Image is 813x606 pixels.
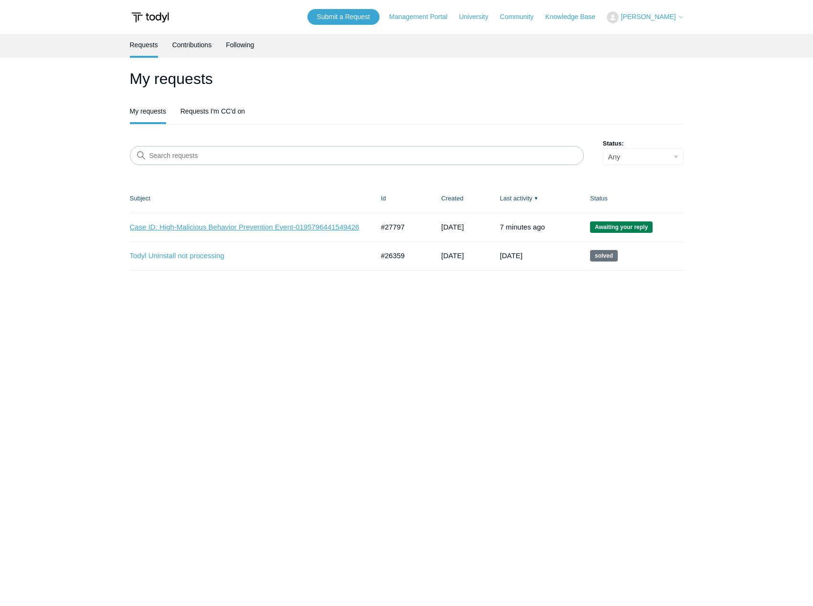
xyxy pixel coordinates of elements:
[441,195,463,202] a: Created
[130,222,359,233] a: Case ID: High-Malicious Behavior Prevention Event-0195796441549426
[389,12,457,22] a: Management Portal
[441,223,464,231] time: 08/29/2025, 14:56
[500,251,522,260] time: 08/07/2025, 13:03
[130,100,166,122] a: My requests
[441,251,464,260] time: 07/18/2025, 11:10
[172,34,212,56] a: Contributions
[603,139,684,148] label: Status:
[545,12,605,22] a: Knowledge Base
[534,195,538,202] span: ▼
[130,184,371,213] th: Subject
[307,9,380,25] a: Submit a Request
[130,146,584,165] input: Search requests
[590,250,618,261] span: This request has been solved
[130,67,684,90] h1: My requests
[590,221,653,233] span: We are waiting for you to respond
[581,184,684,213] th: Status
[130,251,359,261] a: Todyl Uninstall not processing
[371,213,432,241] td: #27797
[500,12,543,22] a: Community
[607,11,683,23] button: [PERSON_NAME]
[180,100,245,122] a: Requests I'm CC'd on
[371,241,432,270] td: #26359
[371,184,432,213] th: Id
[621,13,676,21] span: [PERSON_NAME]
[500,195,532,202] a: Last activity▼
[459,12,497,22] a: University
[130,34,158,56] a: Requests
[226,34,254,56] a: Following
[130,9,170,26] img: Todyl Support Center Help Center home page
[500,223,545,231] time: 09/02/2025, 16:03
